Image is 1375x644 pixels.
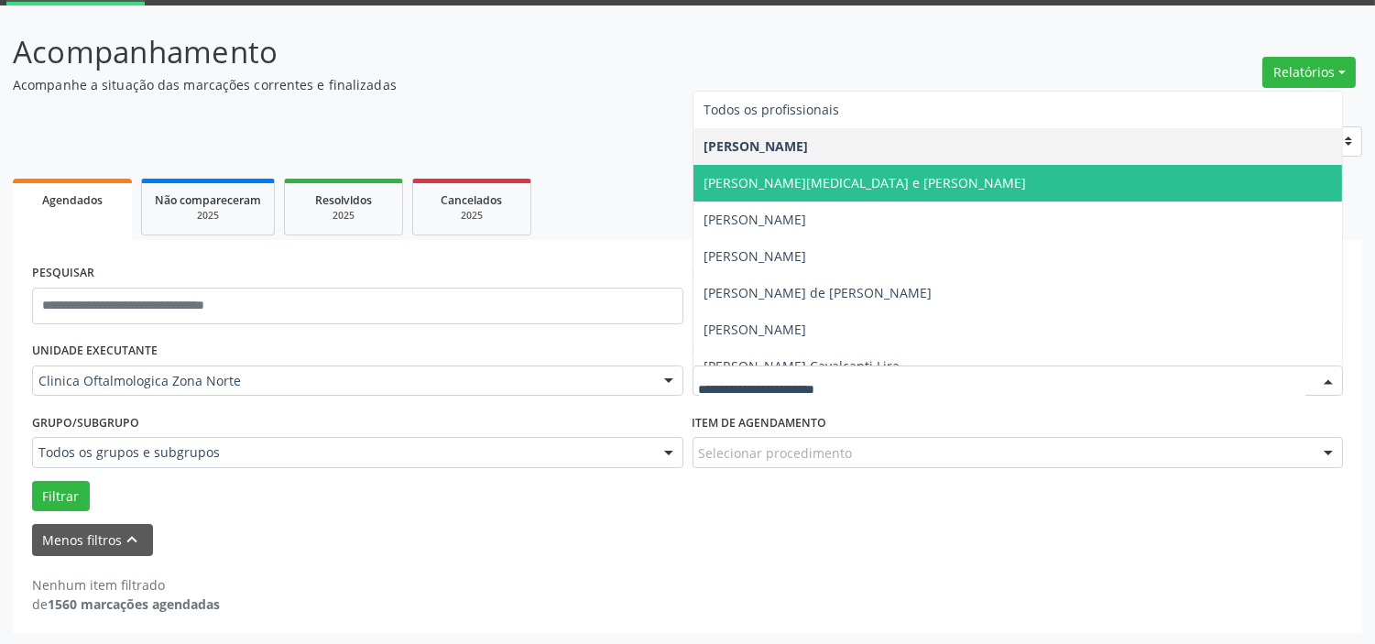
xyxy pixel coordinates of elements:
[32,481,90,512] button: Filtrar
[42,192,103,208] span: Agendados
[426,209,518,223] div: 2025
[155,209,261,223] div: 2025
[32,409,139,437] label: Grupo/Subgrupo
[123,529,143,550] i: keyboard_arrow_up
[704,284,933,301] span: [PERSON_NAME] de [PERSON_NAME]
[32,575,220,595] div: Nenhum item filtrado
[38,372,646,390] span: Clinica Oftalmologica Zona Norte
[1262,57,1356,88] button: Relatórios
[704,321,807,338] span: [PERSON_NAME]
[13,75,957,94] p: Acompanhe a situação das marcações correntes e finalizadas
[13,29,957,75] p: Acompanhamento
[155,192,261,208] span: Não compareceram
[32,595,220,614] div: de
[32,337,158,366] label: UNIDADE EXECUTANTE
[704,137,809,155] span: [PERSON_NAME]
[704,357,900,375] span: [PERSON_NAME] Cavalcanti Lira
[693,409,827,437] label: Item de agendamento
[704,101,840,118] span: Todos os profissionais
[315,192,372,208] span: Resolvidos
[38,443,646,462] span: Todos os grupos e subgrupos
[704,211,807,228] span: [PERSON_NAME]
[704,174,1027,191] span: [PERSON_NAME][MEDICAL_DATA] e [PERSON_NAME]
[442,192,503,208] span: Cancelados
[32,524,153,556] button: Menos filtroskeyboard_arrow_up
[48,595,220,613] strong: 1560 marcações agendadas
[298,209,389,223] div: 2025
[32,259,94,288] label: PESQUISAR
[704,247,807,265] span: [PERSON_NAME]
[699,443,853,463] span: Selecionar procedimento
